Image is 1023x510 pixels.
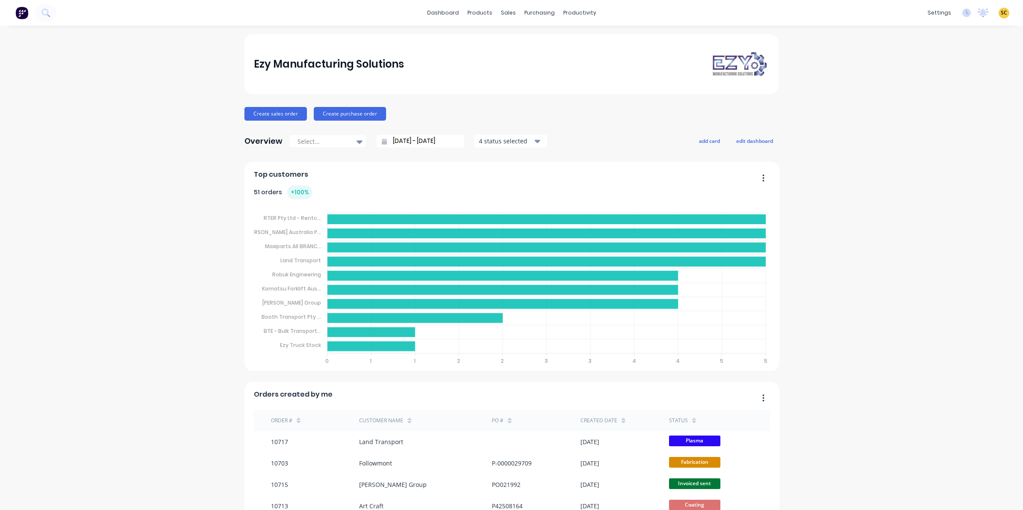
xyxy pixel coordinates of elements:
[501,357,504,365] tspan: 2
[731,135,779,146] button: edit dashboard
[359,417,403,424] div: Customer Name
[1001,9,1007,17] span: SC
[325,357,329,365] tspan: 0
[280,257,321,264] tspan: Land Transport
[520,6,559,19] div: purchasing
[423,6,463,19] a: dashboard
[359,480,427,489] div: [PERSON_NAME] Group
[254,185,312,199] div: 51 orders
[580,480,599,489] div: [DATE]
[559,6,601,19] div: productivity
[265,243,321,250] tspan: Maxiparts All BRANC...
[474,135,547,148] button: 4 status selected
[580,437,599,446] div: [DATE]
[492,417,503,424] div: PO #
[254,389,333,400] span: Orders created by me
[545,357,548,365] tspan: 3
[244,107,307,121] button: Create sales order
[287,185,312,199] div: + 100 %
[414,357,416,365] tspan: 1
[359,459,392,468] div: Followmont
[244,133,283,150] div: Overview
[359,437,403,446] div: Land Transport
[271,459,288,468] div: 10703
[479,136,533,145] div: 4 status selected
[254,169,308,180] span: Top customers
[280,341,321,349] tspan: Ezy Truck Stock
[264,214,321,222] tspan: RTER Pty Ltd - Rentc...
[271,437,288,446] div: 10717
[314,107,386,121] button: Create purchase order
[15,6,28,19] img: Factory
[264,327,321,335] tspan: BTE - Bulk Transport...
[492,459,532,468] div: P-0000029709
[669,457,720,468] span: Fabrication
[247,228,321,236] tspan: [PERSON_NAME] Australia P...
[262,299,321,306] tspan: [PERSON_NAME] Group
[272,271,321,278] tspan: Robuk Engineering
[254,56,404,73] div: Ezy Manufacturing Solutions
[632,357,636,365] tspan: 4
[492,480,520,489] div: PO021992
[370,357,372,365] tspan: 1
[720,357,724,365] tspan: 5
[262,313,321,320] tspan: Booth Transport Pty ...
[693,135,726,146] button: add card
[271,417,292,424] div: Order #
[764,357,768,365] tspan: 5
[463,6,497,19] div: products
[923,6,955,19] div: settings
[580,417,617,424] div: Created date
[669,417,688,424] div: status
[676,357,680,365] tspan: 4
[457,357,460,365] tspan: 2
[589,357,592,365] tspan: 3
[669,436,720,446] span: Plasma
[497,6,520,19] div: sales
[262,285,321,292] tspan: Komatsu Forklift Aus...
[669,478,720,489] span: Invoiced sent
[271,480,288,489] div: 10715
[709,50,769,78] img: Ezy Manufacturing Solutions
[580,459,599,468] div: [DATE]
